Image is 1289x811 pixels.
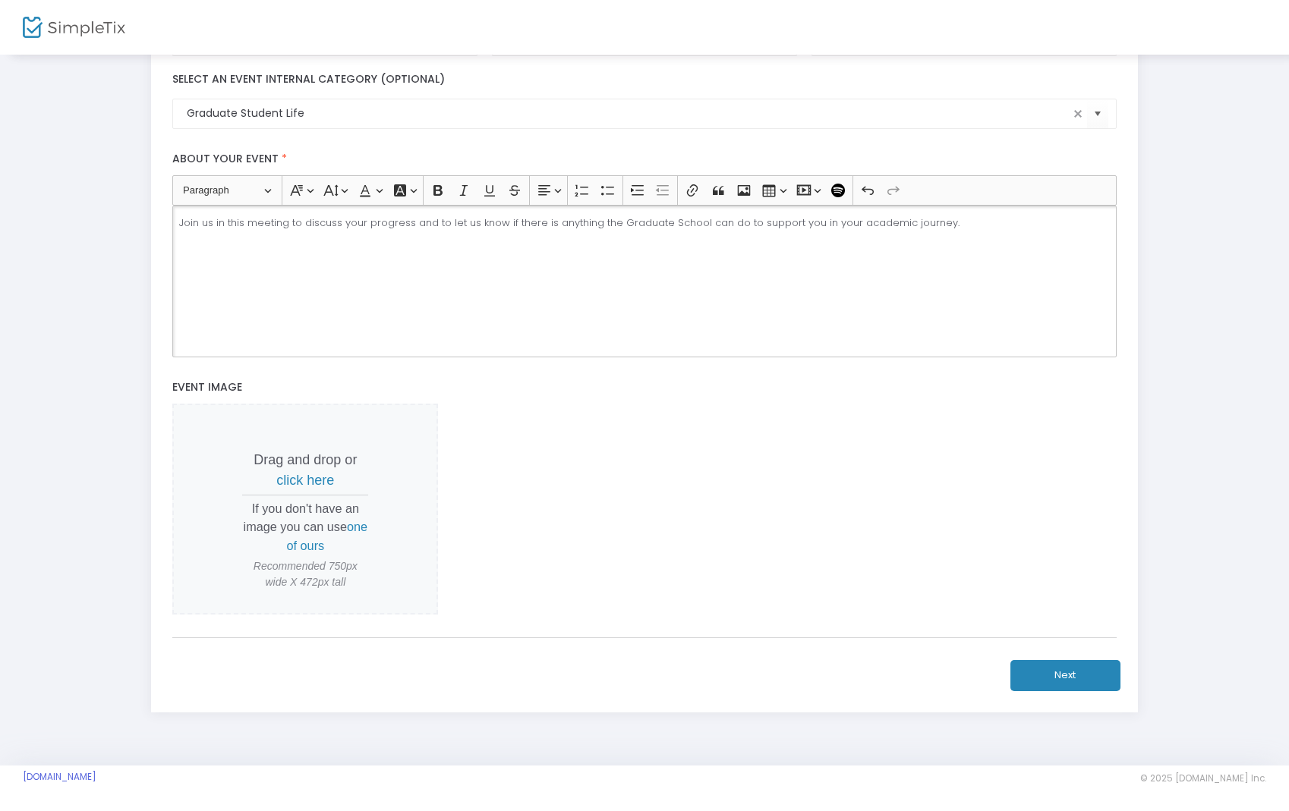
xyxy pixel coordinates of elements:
button: Next [1010,660,1120,691]
span: Paragraph [183,181,262,200]
label: Select an event internal category (optional) [172,71,445,87]
span: click here [276,473,334,488]
input: Select Event Internal Category [187,105,1068,121]
span: one of ours [287,520,368,552]
div: Editor toolbar [172,175,1116,206]
p: If you don't have an image you can use [242,499,368,555]
p: Join us in this meeting to discuss your progress and to let us know if there is anything the Grad... [179,215,1110,231]
label: About your event [165,144,1124,175]
button: Select [1087,99,1108,130]
button: Paragraph [176,178,279,202]
span: clear [1069,105,1087,123]
span: © 2025 [DOMAIN_NAME] Inc. [1140,772,1266,784]
div: Rich Text Editor, main [172,206,1116,357]
p: Drag and drop or [242,450,368,491]
span: Event Image [172,379,242,394]
span: Recommended 750px wide X 472px tall [242,558,368,590]
a: [DOMAIN_NAME] [23,771,96,783]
